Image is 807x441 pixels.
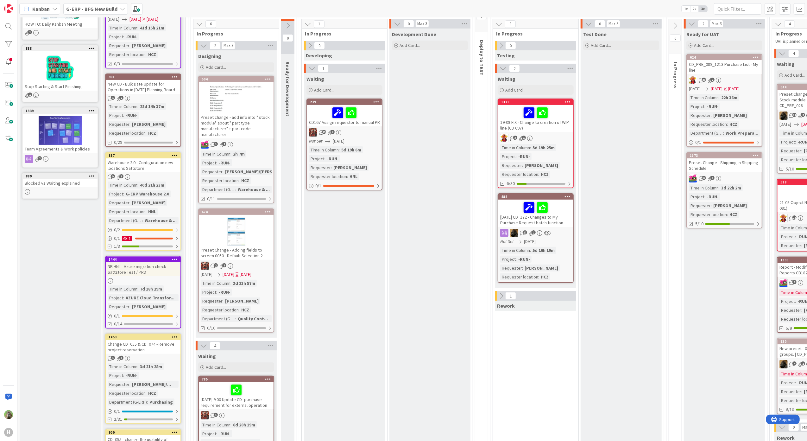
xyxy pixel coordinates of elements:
span: : [795,138,796,145]
div: Requester [108,199,129,206]
div: 488 [501,195,573,199]
div: 2h 7m [231,150,246,157]
span: Add Card... [314,87,334,93]
div: Project [108,294,123,301]
div: [DATE] [240,271,251,278]
a: 1444NB HNL - Azure migration check Sattstore Test / PRDTime in Column:7d 18h 29mProject:AZURE Clo... [105,256,181,329]
span: : [123,190,124,197]
span: : [146,208,147,215]
div: 1339Team Agreements & Work policies [23,108,98,153]
div: Requester location [201,177,239,184]
div: HNL [348,173,359,180]
span: 5/10 [695,220,703,227]
span: : [711,202,712,209]
span: : [538,171,539,178]
div: HCZ [728,211,739,218]
span: : [230,280,231,287]
span: : [711,112,712,119]
div: 1444 [106,257,180,262]
span: [DATE] [711,86,722,92]
img: JK [201,140,209,149]
div: -RUN- [517,256,532,263]
div: -RUN- [325,155,340,162]
a: 504Preset change - add info into " stock module" about " part type manufacturer" + part code manu... [198,76,274,203]
span: : [331,164,332,171]
div: 5d 19h 25m [531,144,556,151]
div: [DATE] [728,86,740,92]
div: [PERSON_NAME] [130,42,167,49]
span: : [235,186,236,193]
span: [DATE] [223,271,234,278]
span: : [123,33,124,40]
div: JK [687,174,762,182]
div: Project [689,193,704,200]
div: HNL [147,208,158,215]
span: 6/30 [507,180,515,187]
div: Requester location [108,51,146,58]
div: 5d 16h 10m [531,247,556,254]
div: Requester location [108,130,146,137]
div: JK [199,140,274,149]
span: 0 / 2 [114,227,120,233]
div: Team Agreements & Work policies [23,145,98,153]
div: HCZ [539,273,550,280]
div: 1 [122,236,132,241]
div: Requester location [108,208,146,215]
img: LC [500,134,508,142]
span: : [522,162,523,169]
span: : [530,247,531,254]
span: : [727,211,728,218]
div: Time in Column [108,103,137,110]
span: : [137,182,138,189]
span: : [522,265,523,272]
div: 1371 [498,99,573,105]
div: [PERSON_NAME] [130,121,167,128]
div: 674Preset Change - Adding fields to screen 0050 - Default Selection 2 [199,209,274,260]
span: : [516,256,517,263]
div: 41d 15h 21m [138,24,166,31]
span: 11 [792,113,797,117]
span: : [129,42,130,49]
div: 0/1 [307,182,382,190]
div: 889 [23,173,98,179]
span: 0 / 1 [114,235,120,242]
span: [DATE] [779,121,791,128]
span: 1 [532,230,536,234]
div: [PERSON_NAME] [712,112,748,119]
a: 137119-08 FIX - Change to creation of WIP line (CD 097)LCTime in Column:5d 19h 25mProject:-RUN-Re... [498,99,574,188]
div: Department (G-ERP) [201,186,235,193]
div: Time in Column [108,285,137,292]
div: Department (G-ERP) [689,130,723,137]
div: [PERSON_NAME] [332,164,369,171]
span: 0 / 1 [695,139,701,146]
span: [DATE] [129,16,141,22]
div: 239 [307,99,382,105]
div: Work Prepara... [724,130,760,137]
div: 1339 [23,108,98,114]
div: HCZ [728,121,739,128]
div: Time in Column [108,24,137,31]
div: Time in Column [500,247,530,254]
div: HCZ [539,171,550,178]
span: : [704,103,705,110]
span: 1 [28,93,32,97]
div: 981 [106,74,180,80]
div: 0/2 [106,226,180,234]
div: LC [498,134,573,142]
div: Project [779,138,795,145]
div: 0/11 [106,234,180,242]
input: Quick Filter... [714,3,761,15]
span: : [723,130,724,137]
div: -RUN- [217,289,232,296]
div: Warehouse 2.0 - Configuration new locations Sattstore [106,158,180,172]
div: [PERSON_NAME] [130,199,167,206]
span: Add Card... [505,87,526,93]
span: : [123,294,124,301]
div: 887Warehouse 2.0 - Configuration new locations Sattstore [106,153,180,172]
span: : [142,217,143,224]
div: [PERSON_NAME] [712,202,748,209]
span: [DATE] [333,138,344,144]
span: 2 [119,96,123,100]
div: Project [309,155,325,162]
